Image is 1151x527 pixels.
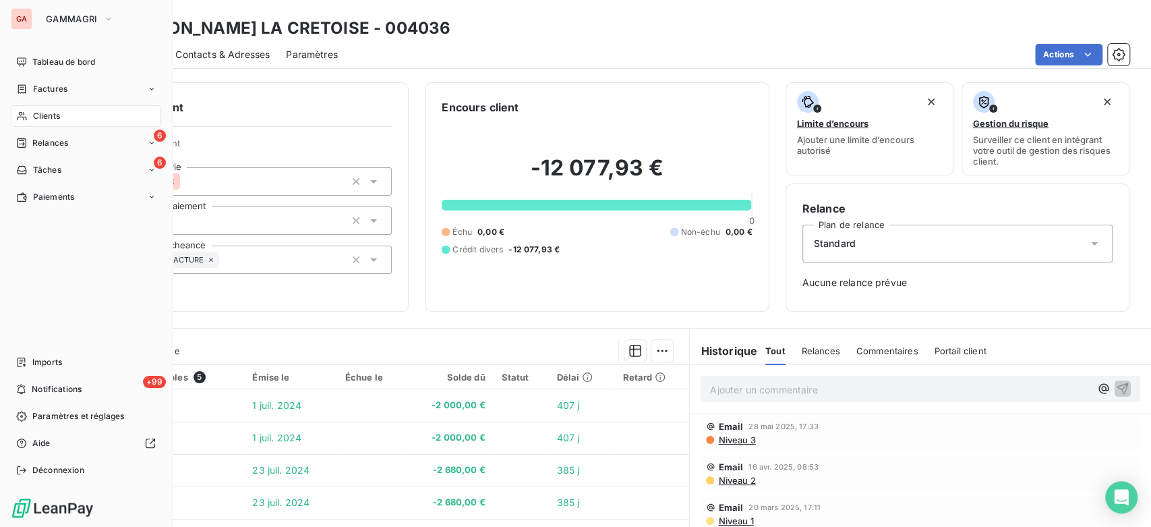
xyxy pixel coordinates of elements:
[935,345,986,356] span: Portail client
[786,82,953,175] button: Limite d’encoursAjouter une limite d’encours autorisé
[556,464,579,476] span: 385 j
[718,462,743,472] span: Email
[32,137,68,149] span: Relances
[556,399,579,411] span: 407 j
[33,191,74,203] span: Paiements
[219,254,230,266] input: Ajouter une valeur
[717,435,755,445] span: Niveau 3
[143,376,166,388] span: +99
[413,372,485,383] div: Solde dû
[452,226,472,238] span: Échu
[11,105,161,127] a: Clients
[11,186,161,208] a: Paiements
[681,226,720,238] span: Non-échu
[32,383,82,395] span: Notifications
[32,464,84,476] span: Déconnexion
[46,13,98,24] span: GAMMAGRI
[154,157,166,169] span: 6
[180,175,191,188] input: Ajouter une valeur
[252,372,328,383] div: Émise le
[11,78,161,100] a: Factures
[33,83,67,95] span: Factures
[718,502,743,513] span: Email
[442,99,519,115] h6: Encours client
[726,226,752,238] span: 0,00 €
[11,132,161,154] a: 6Relances
[286,48,338,61] span: Paramètres
[11,497,94,519] img: Logo LeanPay
[1105,481,1138,514] div: Open Intercom Messenger
[252,399,301,411] span: 1 juil. 2024
[802,276,1113,289] span: Aucune relance prévue
[11,433,161,454] a: Aide
[413,431,485,445] span: -2 000,00 €
[962,82,1129,175] button: Gestion du risqueSurveiller ce client en intégrant votre outil de gestion des risques client.
[556,432,579,443] span: 407 j
[973,118,1049,129] span: Gestion du risque
[690,343,757,359] h6: Historique
[797,118,868,129] span: Limite d’encours
[345,372,397,383] div: Échue le
[452,244,503,256] span: Crédit divers
[11,406,161,427] a: Paramètres et réglages
[477,226,504,238] span: 0,00 €
[814,237,856,250] span: Standard
[556,497,579,508] span: 385 j
[252,432,301,443] span: 1 juil. 2024
[11,51,161,73] a: Tableau de bord
[11,159,161,181] a: 6Tâches
[32,356,62,368] span: Imports
[11,8,32,30] div: GA
[802,200,1113,217] h6: Relance
[413,496,485,509] span: -2 680,00 €
[11,352,161,373] a: Imports
[32,410,124,422] span: Paramètres et réglages
[765,345,786,356] span: Tout
[171,215,181,227] input: Ajouter une valeur
[33,164,61,176] span: Tâches
[856,345,918,356] span: Commentaires
[32,437,51,449] span: Aide
[32,56,95,68] span: Tableau de bord
[802,345,840,356] span: Relances
[252,497,309,508] span: 23 juil. 2024
[413,464,485,477] span: -2 680,00 €
[154,130,166,142] span: 6
[252,464,309,476] span: 23 juil. 2024
[797,134,942,156] span: Ajouter une limite d’encours autorisé
[749,215,755,226] span: 0
[502,372,541,383] div: Statut
[175,48,270,61] span: Contacts & Adresses
[748,503,821,511] span: 20 mars 2025, 17:11
[119,16,450,40] h3: [PERSON_NAME] LA CRETOISE - 004036
[717,516,753,526] span: Niveau 1
[109,138,392,157] span: Propriétés Client
[82,99,392,115] h6: Informations client
[622,372,681,383] div: Retard
[718,421,743,432] span: Email
[33,110,60,122] span: Clients
[508,244,560,256] span: -12 077,93 €
[717,475,755,486] span: Niveau 2
[748,422,819,431] span: 28 mai 2025, 17:33
[556,372,606,383] div: Délai
[973,134,1118,167] span: Surveiller ce client en intégrant votre outil de gestion des risques client.
[194,371,206,383] span: 5
[1035,44,1102,65] button: Actions
[413,399,485,412] span: -2 000,00 €
[748,463,819,471] span: 16 avr. 2025, 08:53
[442,155,752,195] h2: -12 077,93 €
